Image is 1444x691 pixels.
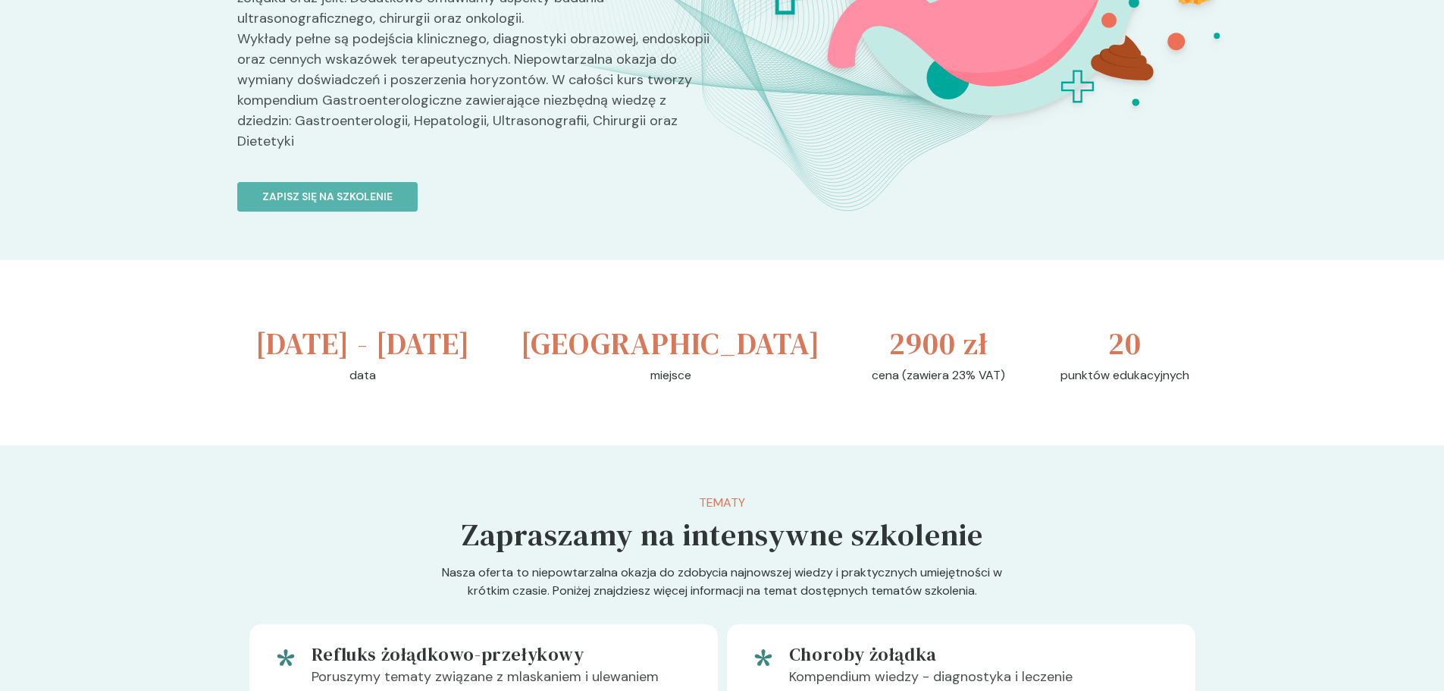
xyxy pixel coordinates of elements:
[262,189,393,205] p: Zapisz się na szkolenie
[237,164,710,212] a: Zapisz się na szkolenie
[1060,366,1189,385] p: punktów edukacyjnych
[872,366,1005,385] p: cena (zawiera 23% VAT)
[349,366,376,385] p: data
[431,564,1013,624] p: Nasza oferta to niepowtarzalna okazja do zdobycia najnowszej wiedzy i praktycznych umiejętności w...
[312,642,694,667] h5: Refluks żołądkowo-przełykowy
[789,642,1171,667] h5: Choroby żołądka
[237,182,418,212] button: Zapisz się na szkolenie
[462,512,983,558] h5: Zapraszamy na intensywne szkolenie
[255,321,470,366] h3: [DATE] - [DATE]
[462,494,983,512] p: Tematy
[650,366,691,385] p: miejsce
[521,321,820,366] h3: [GEOGRAPHIC_DATA]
